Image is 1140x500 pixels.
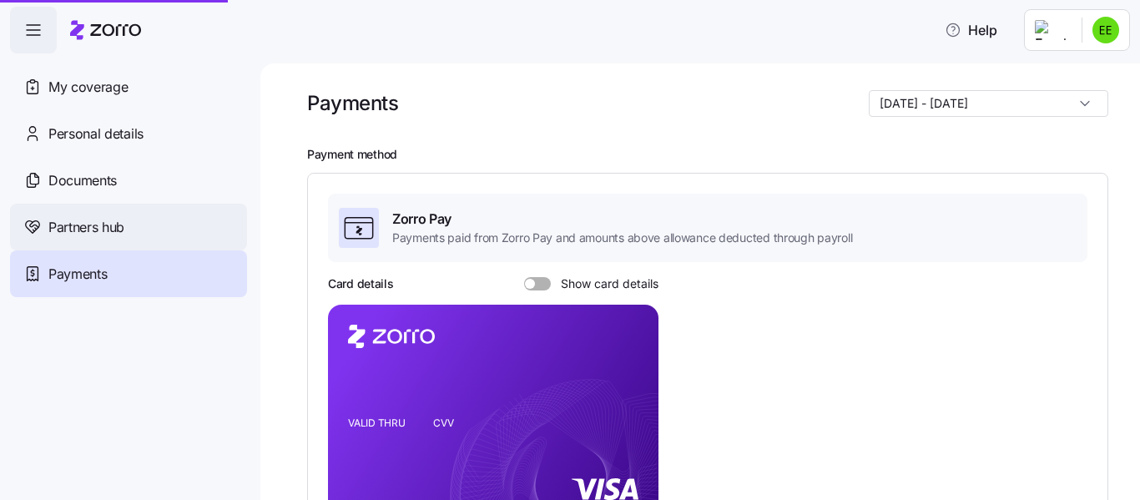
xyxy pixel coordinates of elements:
[48,124,144,144] span: Personal details
[392,230,852,246] span: Payments paid from Zorro Pay and amounts above allowance deducted through payroll
[392,209,852,230] span: Zorro Pay
[48,77,128,98] span: My coverage
[433,417,454,430] tspan: CVV
[307,90,398,116] h1: Payments
[10,110,247,157] a: Personal details
[307,147,1117,163] h2: Payment method
[551,277,658,290] span: Show card details
[1035,20,1068,40] img: Employer logo
[10,157,247,204] a: Documents
[48,170,117,191] span: Documents
[348,417,406,430] tspan: VALID THRU
[931,13,1011,47] button: Help
[48,264,107,285] span: Payments
[48,217,124,238] span: Partners hub
[10,204,247,250] a: Partners hub
[10,250,247,297] a: Payments
[1092,17,1119,43] img: 1a38dd43cb8629d807316c59cd385199
[10,63,247,110] a: My coverage
[328,275,394,292] h3: Card details
[945,20,997,40] span: Help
